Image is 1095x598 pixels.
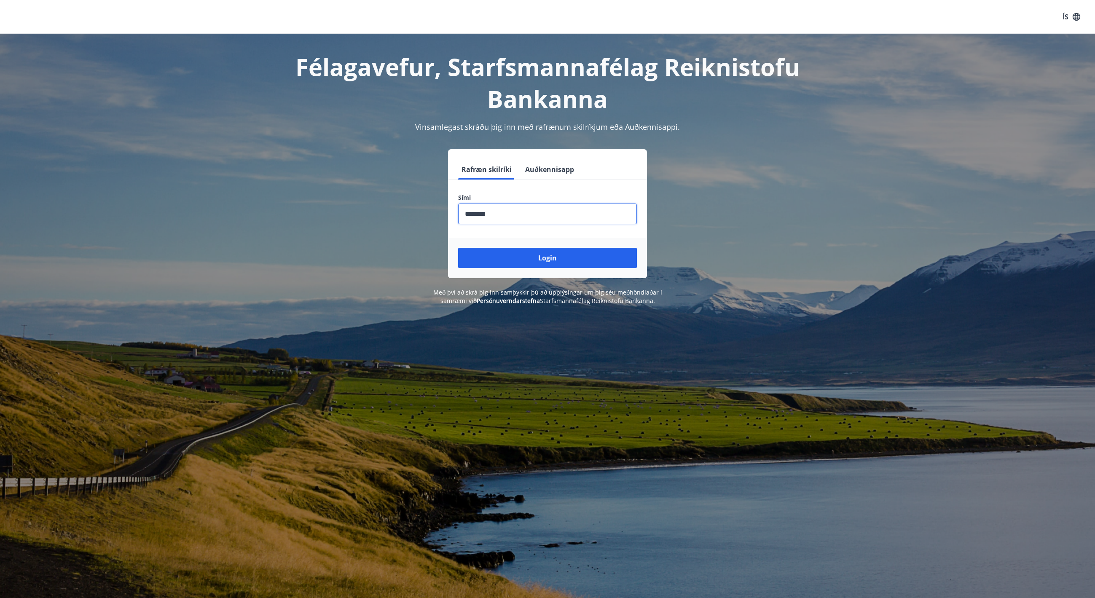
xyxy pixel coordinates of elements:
span: Vinsamlegast skráðu þig inn með rafrænum skilríkjum eða Auðkennisappi. [415,122,680,132]
a: Persónuverndarstefna [477,297,540,305]
label: Sími [458,193,637,202]
button: ÍS [1058,9,1085,24]
span: Með því að skrá þig inn samþykkir þú að upplýsingar um þig séu meðhöndlaðar í samræmi við Starfsm... [433,288,662,305]
button: Auðkennisapp [522,159,577,180]
h1: Félagavefur, Starfsmannafélag Reiknistofu Bankanna [254,51,841,115]
button: Login [458,248,637,268]
button: Rafræn skilríki [458,159,515,180]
